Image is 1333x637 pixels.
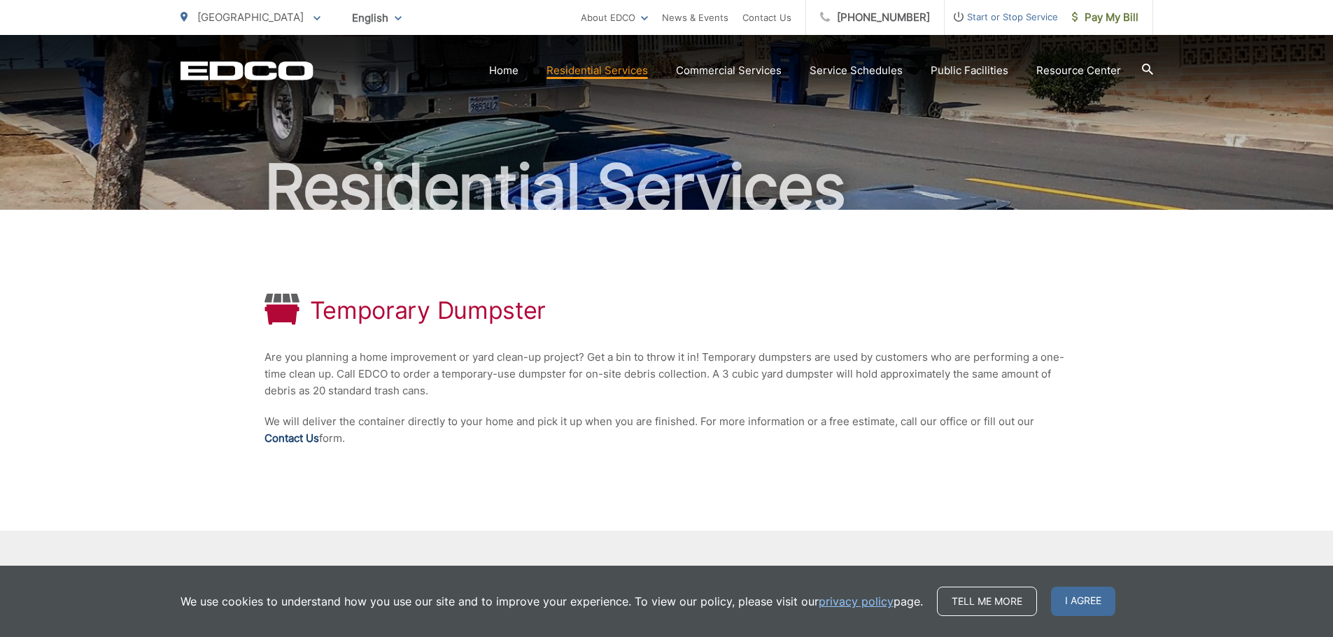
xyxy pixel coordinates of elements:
[662,9,728,26] a: News & Events
[265,430,319,447] a: Contact Us
[265,349,1069,399] p: Are you planning a home improvement or yard clean-up project? Get a bin to throw it in! Temporary...
[546,62,648,79] a: Residential Services
[341,6,412,30] span: English
[581,9,648,26] a: About EDCO
[676,62,782,79] a: Commercial Services
[1051,587,1115,616] span: I agree
[819,593,894,610] a: privacy policy
[931,62,1008,79] a: Public Facilities
[937,587,1037,616] a: Tell me more
[1072,9,1138,26] span: Pay My Bill
[489,62,519,79] a: Home
[197,10,304,24] span: [GEOGRAPHIC_DATA]
[810,62,903,79] a: Service Schedules
[265,413,1069,447] p: We will deliver the container directly to your home and pick it up when you are finished. For mor...
[181,152,1153,222] h2: Residential Services
[1036,62,1121,79] a: Resource Center
[181,61,313,80] a: EDCD logo. Return to the homepage.
[742,9,791,26] a: Contact Us
[181,593,923,610] p: We use cookies to understand how you use our site and to improve your experience. To view our pol...
[310,296,546,324] h1: Temporary Dumpster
